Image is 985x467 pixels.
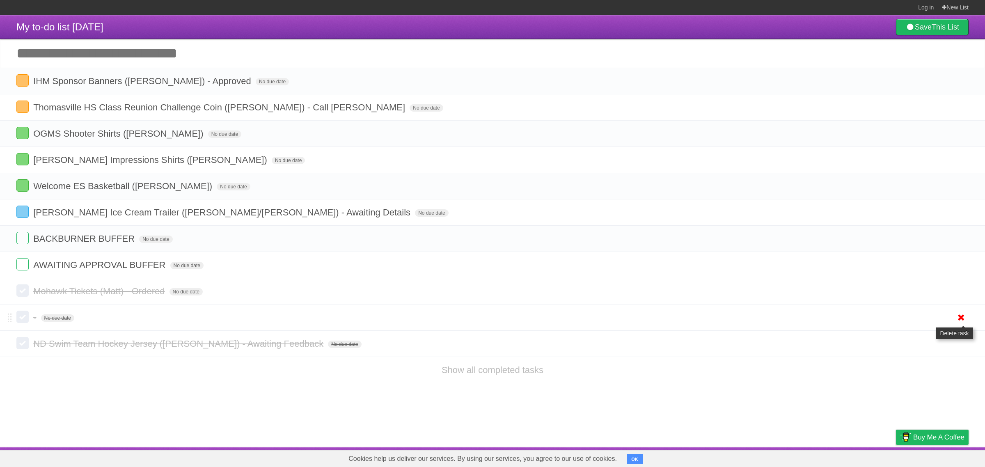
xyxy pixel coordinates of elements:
span: No due date [328,341,361,348]
span: [PERSON_NAME] Impressions Shirts ([PERSON_NAME]) [33,155,269,165]
a: SaveThis List [896,19,969,35]
label: Done [16,101,29,113]
a: Privacy [885,449,907,465]
label: Done [16,311,29,323]
a: About [787,449,804,465]
span: ND Swim Team Hockey Jersey ([PERSON_NAME]) - Awaiting Feedback [33,339,325,349]
span: No due date [41,314,74,322]
span: IHM Sponsor Banners ([PERSON_NAME]) - Approved [33,76,253,86]
label: Done [16,206,29,218]
span: Mohawk Tickets (Matt) - Ordered [33,286,167,296]
label: Done [16,153,29,165]
span: No due date [410,104,443,112]
span: Thomasville HS Class Reunion Challenge Coin ([PERSON_NAME]) - Call [PERSON_NAME] [33,102,407,112]
span: OGMS Shooter Shirts ([PERSON_NAME]) [33,128,205,139]
label: Done [16,232,29,244]
span: No due date [208,130,241,138]
span: Cookies help us deliver our services. By using our services, you agree to our use of cookies. [340,451,625,467]
label: Done [16,337,29,349]
span: AWAITING APPROVAL BUFFER [33,260,167,270]
span: No due date [170,288,203,295]
img: Buy me a coffee [900,430,911,444]
label: Done [16,127,29,139]
span: No due date [256,78,289,85]
span: [PERSON_NAME] Ice Cream Trailer ([PERSON_NAME]/[PERSON_NAME]) - Awaiting Details [33,207,412,217]
span: BACKBURNER BUFFER [33,233,137,244]
span: No due date [272,157,305,164]
a: Suggest a feature [917,449,969,465]
label: Done [16,284,29,297]
span: No due date [217,183,250,190]
label: Done [16,74,29,87]
label: Done [16,258,29,270]
label: Done [16,179,29,192]
span: No due date [139,236,172,243]
span: Buy me a coffee [913,430,964,444]
span: - [33,312,38,323]
a: Terms [857,449,875,465]
span: Welcome ES Basketball ([PERSON_NAME]) [33,181,214,191]
span: No due date [170,262,204,269]
span: No due date [415,209,448,217]
b: This List [932,23,959,31]
span: My to-do list [DATE] [16,21,103,32]
button: OK [627,454,643,464]
a: Developers [814,449,847,465]
a: Buy me a coffee [896,430,969,445]
a: Show all completed tasks [442,365,543,375]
